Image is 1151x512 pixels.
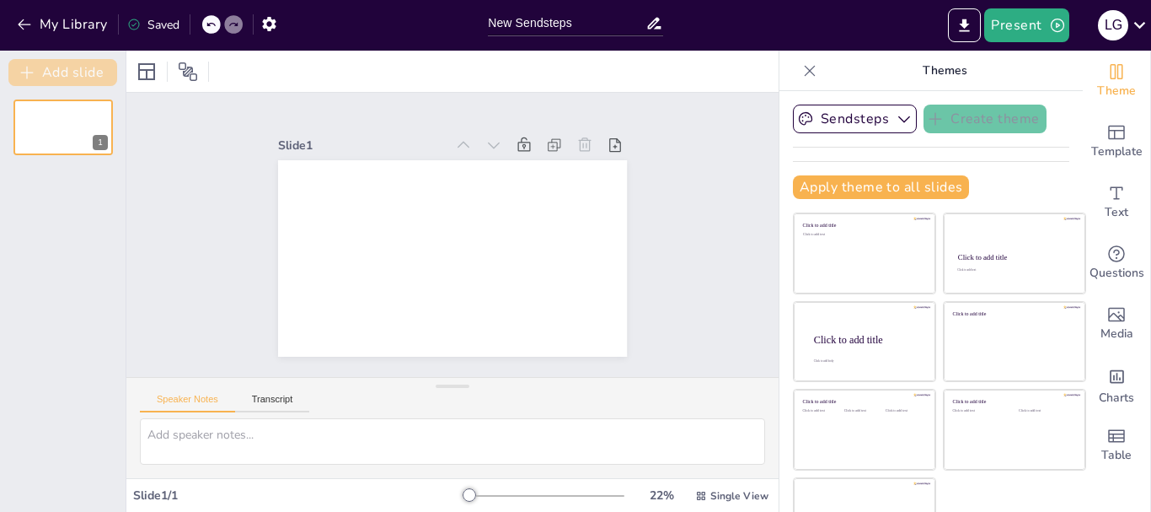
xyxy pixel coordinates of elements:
span: Single View [710,489,768,503]
div: Click to add text [803,233,923,237]
span: Template [1091,143,1143,161]
div: Change the overall theme [1083,51,1150,111]
span: Position [178,62,198,82]
div: Click to add title [953,310,1073,316]
div: Click to add title [814,333,922,345]
button: Transcript [235,394,310,412]
div: Click to add text [803,409,841,413]
button: Speaker Notes [140,394,235,412]
span: Questions [1089,264,1144,283]
div: Click to add text [957,269,1069,272]
div: Click to add title [958,253,1070,261]
div: Add a table [1083,415,1150,476]
button: Apply theme to all slides [793,175,969,199]
div: 1 [93,135,108,150]
div: Click to add text [844,409,882,413]
p: Themes [823,51,1066,91]
div: 1 [13,100,113,155]
button: My Library [13,11,115,38]
div: Click to add text [1019,409,1072,413]
button: Sendsteps [793,105,917,133]
div: Slide 1 [278,137,445,154]
input: Insert title [488,11,645,35]
div: Click to add text [886,409,923,413]
div: Add charts and graphs [1083,354,1150,415]
div: Add images, graphics, shapes or video [1083,294,1150,354]
div: Click to add body [814,359,920,363]
span: Table [1101,446,1132,465]
div: Slide 1 / 1 [133,488,463,504]
span: Text [1105,203,1128,222]
div: Click to add title [803,223,923,229]
div: Add text boxes [1083,172,1150,233]
div: Layout [133,58,160,85]
span: Media [1100,325,1133,343]
span: Charts [1099,389,1134,407]
div: Saved [127,17,179,33]
div: Click to add text [953,409,1006,413]
button: Add slide [8,59,117,86]
div: Click to add title [953,399,1073,405]
button: Create theme [923,105,1047,133]
button: Present [984,8,1068,42]
button: L G [1098,8,1128,42]
span: Theme [1097,82,1136,100]
div: Get real-time input from your audience [1083,233,1150,294]
button: Export to PowerPoint [948,8,981,42]
div: 22 % [641,488,682,504]
div: Add ready made slides [1083,111,1150,172]
div: Click to add title [803,399,923,405]
div: L G [1098,10,1128,40]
